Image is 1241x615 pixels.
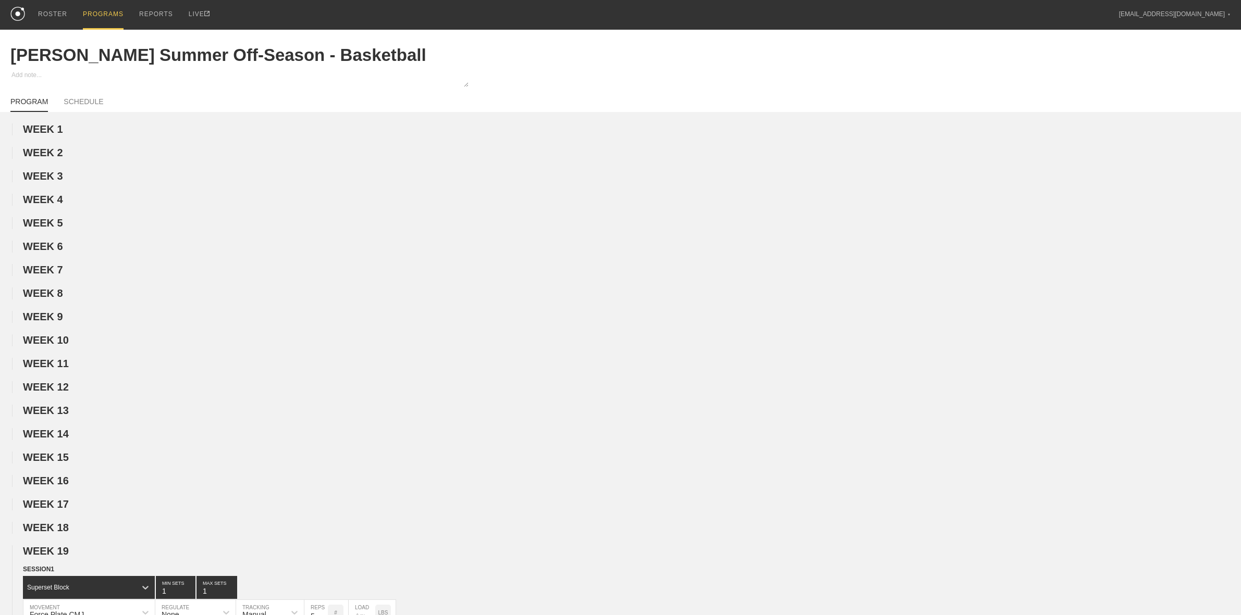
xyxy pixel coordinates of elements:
input: None [196,576,237,599]
span: WEEK 9 [23,311,63,322]
a: SCHEDULE [64,97,103,111]
a: PROGRAM [10,97,48,112]
span: WEEK 7 [23,264,63,275]
span: WEEK 16 [23,475,69,486]
span: WEEK 14 [23,428,69,440]
span: SESSION 1 [23,566,54,573]
span: WEEK 17 [23,498,69,510]
div: ▼ [1227,11,1231,18]
span: WEEK 11 [23,358,69,369]
span: WEEK 15 [23,451,69,463]
span: WEEK 18 [23,522,69,533]
span: WEEK 2 [23,147,63,158]
span: WEEK 12 [23,381,69,393]
div: Superset Block [27,584,69,591]
span: WEEK 1 [23,123,63,135]
span: WEEK 4 [23,194,63,205]
span: WEEK 13 [23,405,69,416]
span: WEEK 3 [23,170,63,182]
span: WEEK 6 [23,241,63,252]
img: logo [10,7,25,21]
span: WEEK 19 [23,545,69,557]
iframe: Chat Widget [1189,565,1241,615]
span: WEEK 8 [23,287,63,299]
span: WEEK 10 [23,334,69,346]
span: WEEK 5 [23,217,63,229]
